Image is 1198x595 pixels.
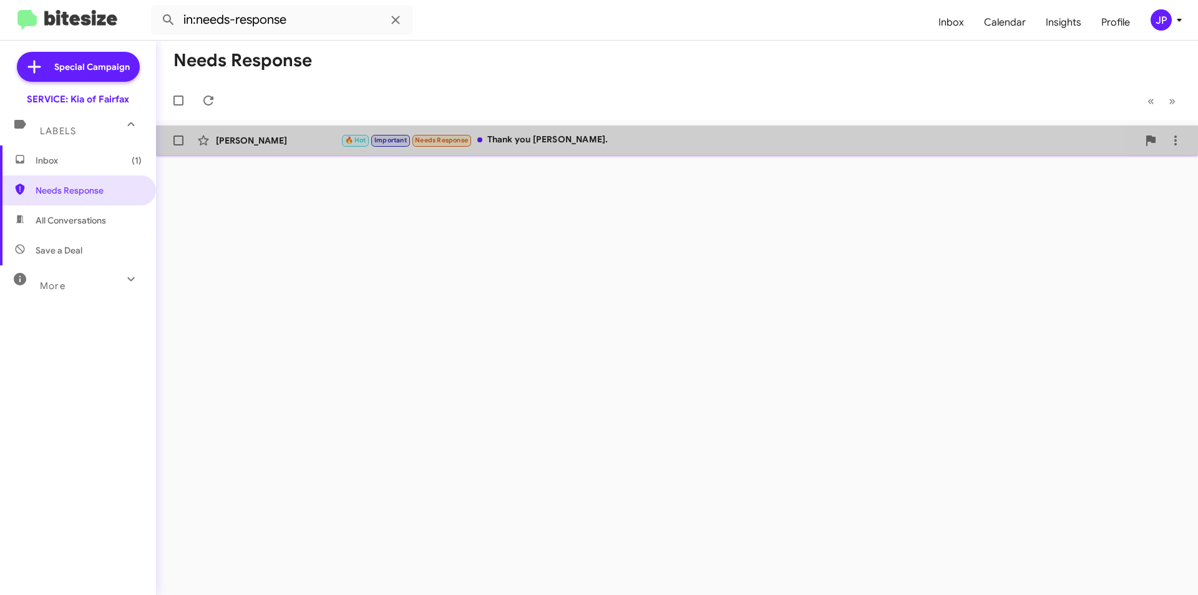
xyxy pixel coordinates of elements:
button: Next [1161,88,1183,114]
a: Profile [1091,4,1140,41]
div: Thank you [PERSON_NAME]. [341,133,1138,147]
span: Labels [40,125,76,137]
a: Insights [1036,4,1091,41]
span: (1) [132,154,142,167]
span: All Conversations [36,214,106,227]
div: JP [1151,9,1172,31]
button: JP [1140,9,1184,31]
input: Search [151,5,413,35]
span: Needs Response [36,184,142,197]
h1: Needs Response [173,51,312,71]
a: Calendar [974,4,1036,41]
div: SERVICE: Kia of Fairfax [27,93,129,106]
span: Important [374,136,407,144]
a: Inbox [928,4,974,41]
span: Inbox [36,154,142,167]
span: » [1169,93,1176,109]
span: Save a Deal [36,244,82,257]
span: 🔥 Hot [345,136,366,144]
span: « [1147,93,1154,109]
nav: Page navigation example [1141,88,1183,114]
div: [PERSON_NAME] [216,134,341,147]
span: Special Campaign [54,61,130,73]
a: Special Campaign [17,52,140,82]
span: Needs Response [415,136,468,144]
button: Previous [1140,88,1162,114]
span: More [40,280,66,292]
